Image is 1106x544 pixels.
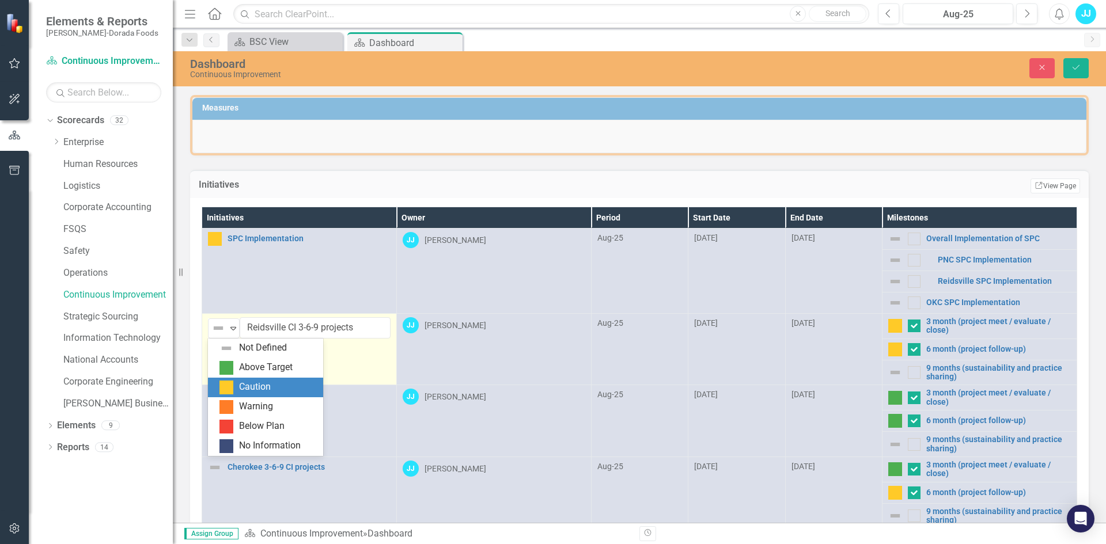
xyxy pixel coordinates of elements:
[5,13,26,33] img: ClearPoint Strategy
[57,114,104,127] a: Scorecards
[694,462,718,471] span: [DATE]
[888,232,902,246] img: Not Defined
[239,361,293,374] div: Above Target
[63,397,173,410] a: [PERSON_NAME] Business Unit
[926,317,1071,335] a: 3 month (project meet / evaluate / close)
[888,275,902,288] img: Not Defined
[219,341,233,355] img: Not Defined
[1031,178,1080,193] a: View Page
[888,509,902,523] img: Not Defined
[208,232,222,246] img: Caution
[425,391,486,402] div: [PERSON_NAME]
[63,353,173,367] a: National Accounts
[190,58,694,70] div: Dashboard
[211,321,225,335] img: Not Defined
[219,400,233,414] img: Warning
[403,232,419,248] div: JJ
[425,463,486,474] div: [PERSON_NAME]
[597,232,682,244] div: Aug-25
[403,317,419,333] div: JJ
[184,528,238,539] span: Assign Group
[57,441,89,454] a: Reports
[903,3,1013,24] button: Aug-25
[260,528,363,539] a: Continuous Improvement
[1067,505,1094,532] div: Open Intercom Messenger
[926,461,1071,478] a: 3 month (project meet / evaluate / close)
[888,391,902,405] img: Above Target
[791,390,815,399] span: [DATE]
[233,4,869,24] input: Search ClearPoint...
[809,6,866,22] button: Search
[63,201,173,214] a: Corporate Accounting
[249,35,340,49] div: BSC View
[888,366,902,379] img: Not Defined
[239,420,285,433] div: Below Plan
[425,319,486,331] div: [PERSON_NAME]
[230,35,340,49] a: BSC View
[926,435,1071,453] a: 9 months (sustainability and practice sharing)
[938,277,1071,286] a: Reidsville SPC Implementation
[46,55,161,68] a: Continuous Improvement
[46,82,161,102] input: Search Below...
[63,180,173,193] a: Logistics
[791,233,815,242] span: [DATE]
[190,70,694,79] div: Continuous Improvement
[219,420,233,433] img: Below Plan
[63,375,173,389] a: Corporate Engineering
[938,256,1071,264] a: PNC SPC Implementation
[926,488,1071,497] a: 6 month (project follow-up)
[208,461,222,474] img: Not Defined
[926,389,1071,406] a: 3 month (project meet / evaluate / close)
[110,116,128,125] div: 32
[239,341,287,355] div: Not Defined
[239,381,271,394] div: Caution
[403,389,419,405] div: JJ
[46,28,158,37] small: [PERSON_NAME]-Dorada Foods
[219,439,233,453] img: No Information
[63,267,173,280] a: Operations
[239,400,273,413] div: Warning
[888,253,902,267] img: Not Defined
[403,461,419,477] div: JJ
[888,462,902,476] img: Above Target
[369,36,460,50] div: Dashboard
[791,462,815,471] span: [DATE]
[425,234,486,246] div: [PERSON_NAME]
[888,438,902,451] img: Not Defined
[694,318,718,328] span: [DATE]
[597,461,682,472] div: Aug-25
[888,319,902,333] img: Caution
[825,9,850,18] span: Search
[228,463,391,471] a: Cherokee 3-6-9 CI projects
[926,364,1071,382] a: 9 months (sustainability and practice sharing)
[926,234,1071,243] a: Overall Implementation of SPC
[694,233,718,242] span: [DATE]
[888,414,902,428] img: Above Target
[228,234,391,243] a: SPC Implementation
[926,416,1071,425] a: 6 month (project follow-up)
[597,317,682,329] div: Aug-25
[240,317,391,338] input: Name
[63,288,173,302] a: Continuous Improvement
[926,298,1071,307] a: OKC SPC Implementation
[101,421,120,431] div: 9
[888,486,902,500] img: Caution
[63,332,173,345] a: Information Technology
[63,136,173,149] a: Enterprise
[1075,3,1096,24] button: JJ
[57,419,96,432] a: Elements
[219,381,233,394] img: Caution
[63,158,173,171] a: Human Resources
[694,390,718,399] span: [DATE]
[63,310,173,324] a: Strategic Sourcing
[63,245,173,258] a: Safety
[46,14,158,28] span: Elements & Reports
[888,296,902,310] img: Not Defined
[239,439,301,452] div: No Information
[888,343,902,356] img: Caution
[791,318,815,328] span: [DATE]
[907,7,1009,21] div: Aug-25
[926,345,1071,353] a: 6 month (project follow-up)
[63,223,173,236] a: FSQS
